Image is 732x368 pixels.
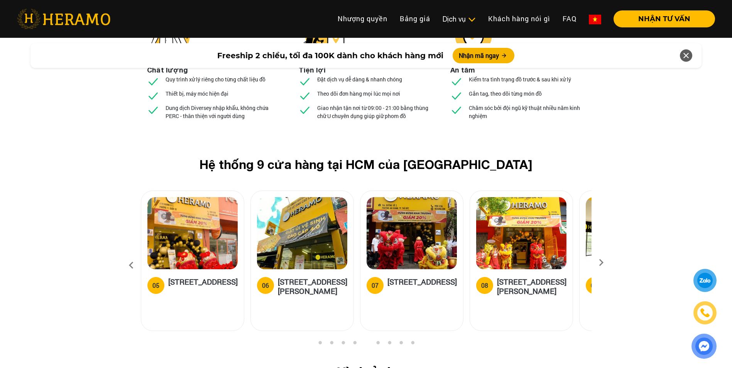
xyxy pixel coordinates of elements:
[168,277,238,292] h5: [STREET_ADDRESS]
[331,10,394,27] a: Nhượng quyền
[217,50,443,61] span: Freeship 2 chiều, tối đa 100K dành cho khách hàng mới
[317,75,402,83] p: Đặt dịch vụ dễ dàng & nhanh chóng
[166,104,282,120] p: Dung dịch Diversey nhập khẩu, không chứa PERC - thân thiện với người dùng
[450,104,463,116] img: checked.svg
[387,277,457,292] h5: [STREET_ADDRESS]
[700,307,711,318] img: phone-icon
[469,104,585,120] p: Chăm sóc bởi đội ngũ kỹ thuật nhiều năm kinh nghiệm
[147,197,238,269] img: heramo-179b-duong-3-thang-2-phuong-11-quan-10
[482,10,556,27] a: Khách hàng nói gì
[693,301,717,324] a: phone-icon
[299,75,311,88] img: checked.svg
[166,89,228,98] p: Thiết bị, máy móc hiện đại
[166,75,265,83] p: Quy trình xử lý riêng cho từng chất liệu đồ
[367,197,457,269] img: heramo-15a-duong-so-2-phuong-an-khanh-thu-duc
[481,281,488,290] div: 08
[262,281,269,290] div: 06
[317,104,434,120] p: Giao nhận tận nơi từ 09:00 - 21:00 bằng thùng chữ U chuyên dụng giúp giữ phom đồ
[497,277,566,295] h5: [STREET_ADDRESS][PERSON_NAME]
[299,104,311,116] img: checked.svg
[394,10,436,27] a: Bảng giá
[469,75,571,83] p: Kiểm tra tình trạng đồ trước & sau khi xử lý
[468,16,476,24] img: subToggleIcon
[257,197,347,269] img: heramo-314-le-van-viet-phuong-tang-nhon-phu-b-quan-9
[556,10,583,27] a: FAQ
[317,89,400,98] p: Theo dõi đơn hàng mọi lúc mọi nơi
[476,197,566,269] img: heramo-398-duong-hoang-dieu-phuong-2-quan-4
[278,277,347,295] h5: [STREET_ADDRESS][PERSON_NAME]
[586,197,676,269] img: heramo-parc-villa-dai-phuoc-island-dong-nai
[147,104,159,116] img: checked.svg
[316,341,324,348] button: 1
[339,341,347,348] button: 3
[409,341,416,348] button: 9
[385,341,393,348] button: 7
[443,14,476,24] div: Dịch vụ
[351,341,358,348] button: 4
[17,9,110,29] img: heramo-logo.png
[147,75,159,88] img: checked.svg
[374,341,382,348] button: 6
[362,341,370,348] button: 5
[299,89,311,102] img: checked.svg
[469,89,542,98] p: Gắn tag, theo dõi từng món đồ
[607,15,715,22] a: NHẬN TƯ VẤN
[147,89,159,102] img: checked.svg
[453,48,514,63] button: Nhận mã ngay
[328,341,335,348] button: 2
[591,281,598,290] div: 09
[450,89,463,102] img: checked.svg
[589,15,601,24] img: vn-flag.png
[397,341,405,348] button: 8
[614,10,715,27] button: NHẬN TƯ VẤN
[372,281,379,290] div: 07
[152,281,159,290] div: 05
[450,75,463,88] img: checked.svg
[153,157,579,172] h2: Hệ thống 9 cửa hàng tại HCM của [GEOGRAPHIC_DATA]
